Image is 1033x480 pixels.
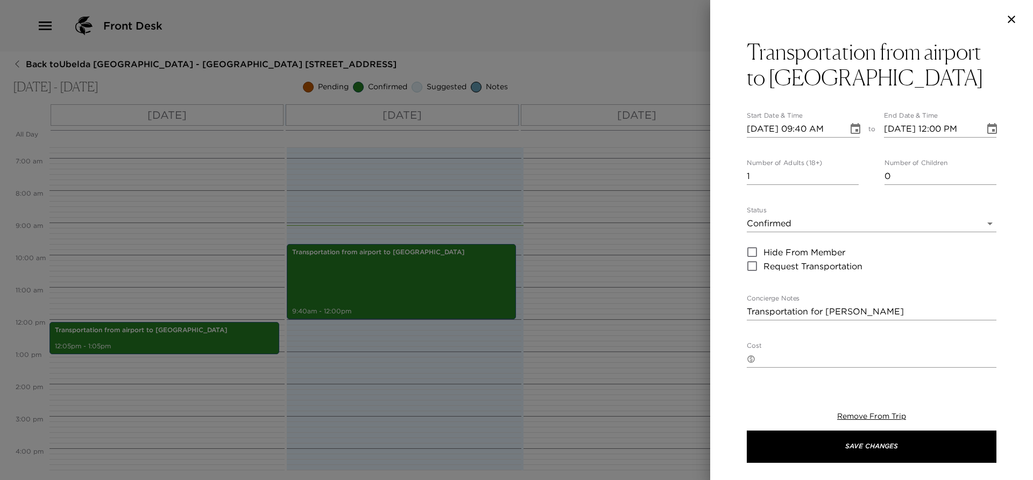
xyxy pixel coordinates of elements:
[747,305,996,318] textarea: Transportation for [PERSON_NAME]
[885,159,947,168] label: Number of Children
[884,111,938,120] label: End Date & Time
[981,118,1003,140] button: Choose date, selected date is Sep 2, 2025
[747,206,767,215] label: Status
[747,120,840,138] input: MM/DD/YYYY hh:mm aa
[747,431,996,463] button: Save Changes
[845,118,866,140] button: Choose date, selected date is Sep 2, 2025
[747,294,799,303] label: Concierge Notes
[763,260,862,273] span: Request Transportation
[868,125,875,138] span: to
[763,246,845,259] span: Hide From Member
[884,120,978,138] input: MM/DD/YYYY hh:mm aa
[747,39,996,90] button: Transportation from airport to [GEOGRAPHIC_DATA]
[747,215,996,232] div: Confirmed
[747,341,761,350] label: Cost
[747,159,822,168] label: Number of Adults (18+)
[837,411,906,422] button: Remove From Trip
[747,111,803,120] label: Start Date & Time
[837,411,906,421] span: Remove From Trip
